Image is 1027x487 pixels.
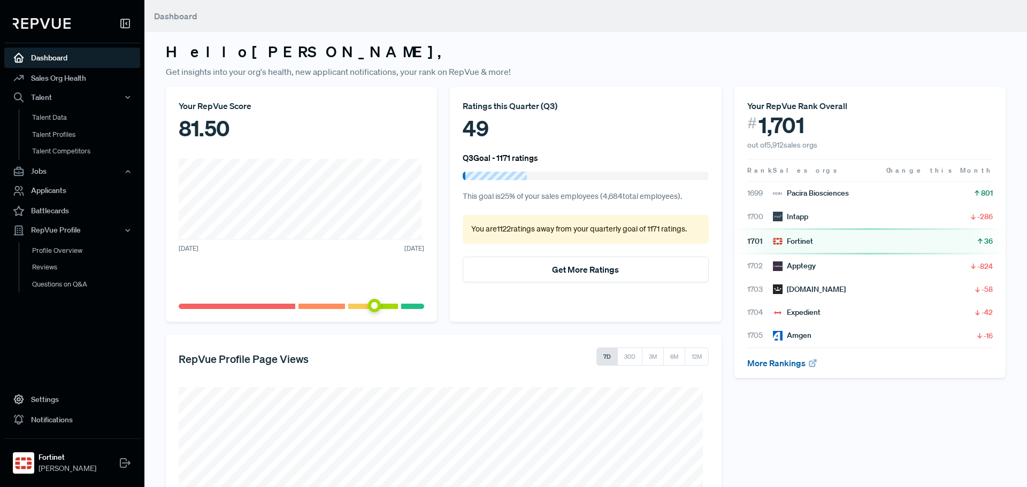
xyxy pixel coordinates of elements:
[19,109,155,126] a: Talent Data
[4,221,140,239] button: RepVue Profile
[773,330,811,341] div: Amgen
[404,244,424,253] span: [DATE]
[747,260,773,272] span: 1702
[19,242,155,259] a: Profile Overview
[747,188,773,199] span: 1699
[4,438,140,478] a: FortinetFortinet[PERSON_NAME]
[39,452,96,463] strong: Fortinet
[4,48,140,68] a: Dashboard
[984,330,993,341] span: -16
[19,259,155,276] a: Reviews
[179,99,424,112] div: Your RepVue Score
[617,347,642,366] button: 30D
[747,112,757,134] span: #
[747,330,773,341] span: 1705
[747,358,818,368] a: More Rankings
[39,463,96,474] span: [PERSON_NAME]
[773,236,813,247] div: Fortinet
[13,18,71,29] img: RepVue
[179,112,424,144] div: 81.50
[773,236,783,246] img: Fortinet
[747,101,847,111] span: Your RepVue Rank Overall
[747,166,773,175] span: Rank
[747,307,773,318] span: 1704
[773,284,846,295] div: [DOMAIN_NAME]
[773,188,849,199] div: Pacira Biosciences
[981,188,993,198] span: 801
[747,236,773,247] span: 1701
[15,454,32,471] img: Fortinet
[19,126,155,143] a: Talent Profiles
[886,166,993,175] span: Change this Month
[471,223,700,235] p: You are 1122 ratings away from your quarterly goal of 1171 ratings .
[4,68,140,88] a: Sales Org Health
[977,211,993,222] span: -286
[663,347,685,366] button: 6M
[154,11,197,21] span: Dashboard
[747,284,773,295] span: 1703
[773,284,783,294] img: Classy.org
[4,88,140,106] button: Talent
[166,43,1006,61] h3: Hello [PERSON_NAME] ,
[463,191,708,203] p: This goal is 25 % of your sales employees ( 4,684 total employees).
[4,389,140,409] a: Settings
[463,153,538,163] h6: Q3 Goal - 1171 ratings
[982,307,993,318] span: -42
[19,143,155,160] a: Talent Competitors
[773,307,821,318] div: Expedient
[773,261,783,271] img: Apptegy
[463,112,708,144] div: 49
[747,211,773,222] span: 1700
[463,257,708,282] button: Get More Ratings
[773,260,816,272] div: Apptegy
[982,284,993,295] span: -58
[179,244,198,253] span: [DATE]
[642,347,664,366] button: 3M
[977,261,993,272] span: -824
[773,308,783,318] img: Expedient
[685,347,709,366] button: 12M
[4,163,140,181] button: Jobs
[463,99,708,112] div: Ratings this Quarter ( Q3 )
[166,65,1006,78] p: Get insights into your org's health, new applicant notifications, your rank on RepVue & more!
[758,112,804,138] span: 1,701
[4,201,140,221] a: Battlecards
[773,212,783,221] img: Intapp
[4,181,140,201] a: Applicants
[773,189,783,198] img: Pacira Biosciences
[773,166,839,175] span: Sales orgs
[596,347,618,366] button: 7D
[773,211,808,222] div: Intapp
[747,140,817,150] span: out of 5,912 sales orgs
[773,331,783,341] img: Amgen
[19,276,155,293] a: Questions on Q&A
[4,409,140,430] a: Notifications
[984,236,993,246] span: 36
[179,352,309,365] h5: RepVue Profile Page Views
